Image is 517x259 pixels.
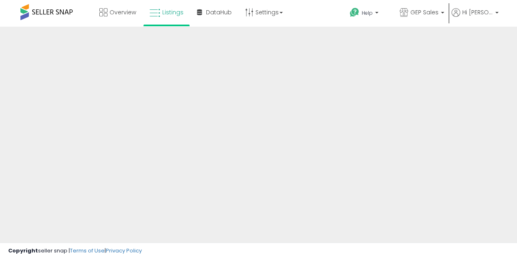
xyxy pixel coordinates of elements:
[8,247,142,255] div: seller snap | |
[8,247,38,254] strong: Copyright
[70,247,105,254] a: Terms of Use
[110,8,136,16] span: Overview
[343,1,392,27] a: Help
[362,9,373,16] span: Help
[462,8,493,16] span: Hi [PERSON_NAME]
[410,8,439,16] span: GEP Sales
[349,7,360,18] i: Get Help
[162,8,184,16] span: Listings
[452,8,499,27] a: Hi [PERSON_NAME]
[106,247,142,254] a: Privacy Policy
[206,8,232,16] span: DataHub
